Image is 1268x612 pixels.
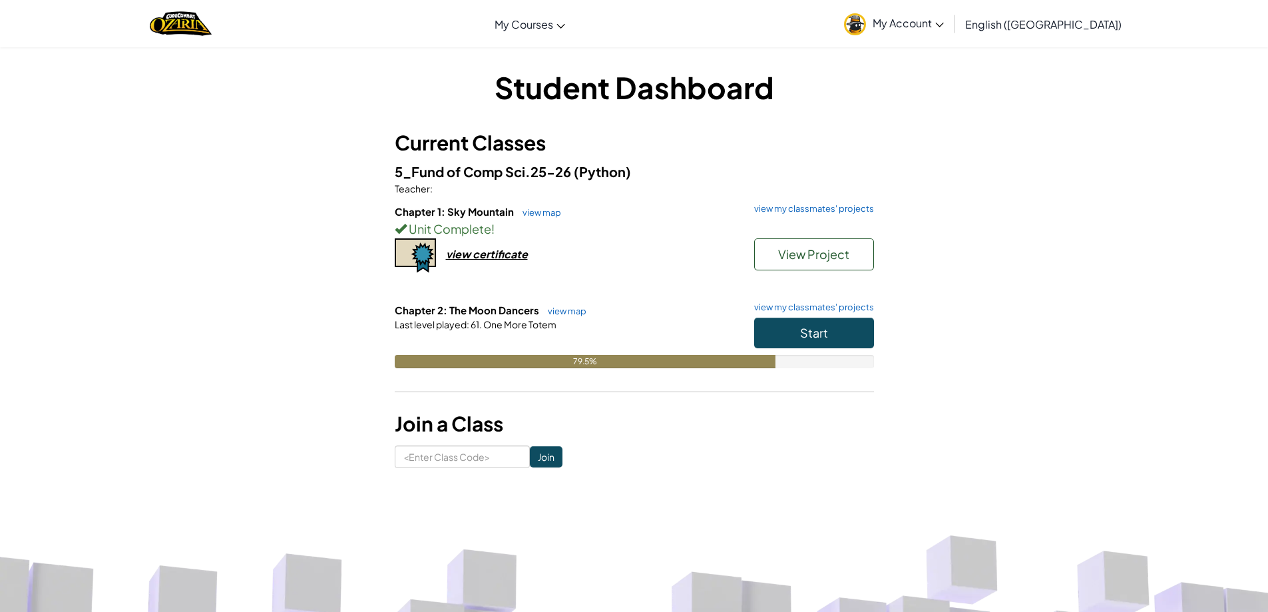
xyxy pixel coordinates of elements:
span: My Courses [495,17,553,31]
span: : [467,318,469,330]
a: English ([GEOGRAPHIC_DATA]) [958,6,1128,42]
span: Teacher [395,182,430,194]
span: : [430,182,433,194]
a: Ozaria by CodeCombat logo [150,10,212,37]
a: view my classmates' projects [747,303,874,312]
span: Chapter 1: Sky Mountain [395,205,516,218]
img: certificate-icon.png [395,238,436,273]
span: English ([GEOGRAPHIC_DATA]) [965,17,1122,31]
input: Join [530,446,562,467]
a: view map [516,207,561,218]
img: avatar [844,13,866,35]
span: ! [491,221,495,236]
div: 79.5% [395,355,775,368]
div: view certificate [446,247,528,261]
span: 5_Fund of Comp Sci.25-26 [395,163,574,180]
a: view certificate [395,247,528,261]
img: Home [150,10,212,37]
h3: Join a Class [395,409,874,439]
span: My Account [873,16,944,30]
a: view my classmates' projects [747,204,874,213]
button: View Project [754,238,874,270]
button: Start [754,318,874,348]
span: (Python) [574,163,631,180]
a: My Account [837,3,951,45]
span: 61. [469,318,482,330]
span: View Project [778,246,849,262]
span: Chapter 2: The Moon Dancers [395,304,541,316]
a: My Courses [488,6,572,42]
input: <Enter Class Code> [395,446,530,468]
h3: Current Classes [395,128,874,158]
span: One More Totem [482,318,556,330]
span: Start [800,325,828,340]
span: Unit Complete [407,221,491,236]
span: Last level played [395,318,467,330]
a: view map [541,306,586,316]
h1: Student Dashboard [395,67,874,108]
